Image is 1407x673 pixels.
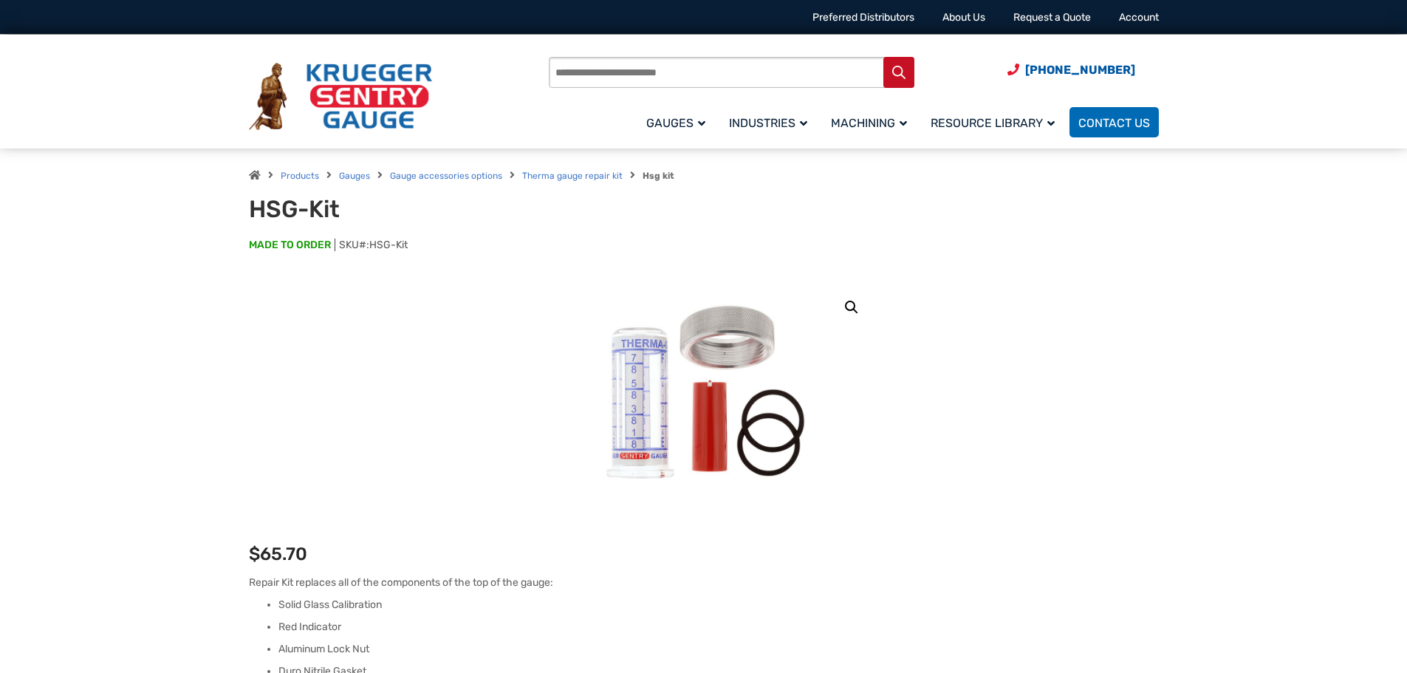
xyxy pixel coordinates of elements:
[249,63,432,131] img: Krueger Sentry Gauge
[369,239,408,251] span: HSG-Kit
[390,171,502,181] a: Gauge accessories options
[931,116,1055,130] span: Resource Library
[335,239,408,251] span: SKU#:
[1078,116,1150,130] span: Contact Us
[922,105,1069,140] a: Resource Library
[729,116,807,130] span: Industries
[339,171,370,181] a: Gauges
[942,11,985,24] a: About Us
[646,116,705,130] span: Gauges
[720,105,822,140] a: Industries
[1069,107,1159,137] a: Contact Us
[593,282,815,504] img: HSG-Kit
[249,544,307,564] bdi: 65.70
[831,116,907,130] span: Machining
[822,105,922,140] a: Machining
[281,171,319,181] a: Products
[249,238,331,253] span: MADE TO ORDER
[637,105,720,140] a: Gauges
[838,294,865,321] a: View full-screen image gallery
[249,195,613,223] h1: HSG-Kit
[249,575,1159,590] p: Repair Kit replaces all of the components of the top of the gauge:
[1025,63,1135,77] span: [PHONE_NUMBER]
[643,171,674,181] strong: Hsg kit
[522,171,623,181] a: Therma gauge repair kit
[1119,11,1159,24] a: Account
[278,598,1159,612] li: Solid Glass Calibration
[1007,61,1135,79] a: Phone Number (920) 434-8860
[812,11,914,24] a: Preferred Distributors
[249,544,260,564] span: $
[1013,11,1091,24] a: Request a Quote
[278,620,1159,635] li: Red Indicator
[278,642,1159,657] li: Aluminum Lock Nut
